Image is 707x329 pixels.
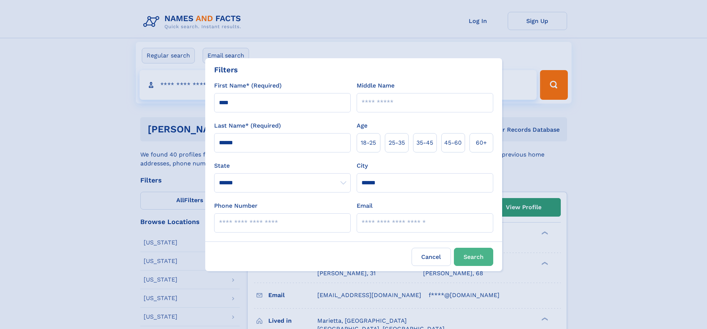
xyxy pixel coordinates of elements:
[476,138,487,147] span: 60+
[357,81,395,90] label: Middle Name
[357,121,367,130] label: Age
[389,138,405,147] span: 25‑35
[361,138,376,147] span: 18‑25
[412,248,451,266] label: Cancel
[416,138,433,147] span: 35‑45
[214,201,258,210] label: Phone Number
[214,161,351,170] label: State
[357,201,373,210] label: Email
[214,121,281,130] label: Last Name* (Required)
[214,81,282,90] label: First Name* (Required)
[454,248,493,266] button: Search
[214,64,238,75] div: Filters
[444,138,462,147] span: 45‑60
[357,161,368,170] label: City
